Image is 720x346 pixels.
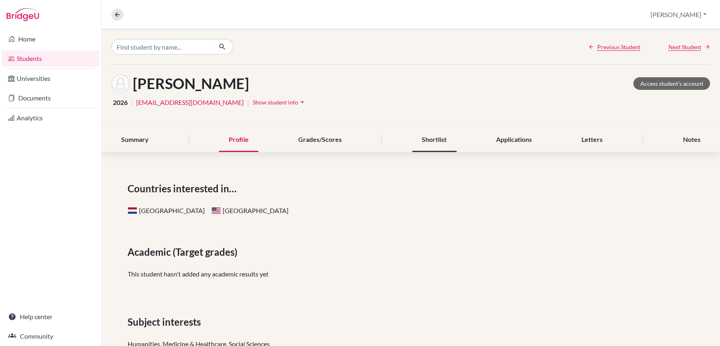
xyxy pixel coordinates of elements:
[111,74,130,93] img: Maja Menyhárt's avatar
[111,128,158,152] div: Summary
[131,98,133,107] span: |
[2,110,100,126] a: Analytics
[253,99,298,106] span: Show student info
[412,128,457,152] div: Shortlist
[128,207,137,214] span: Netherlands
[597,43,640,51] span: Previous Student
[668,43,701,51] span: Next Student
[128,181,240,196] span: Countries interested in…
[113,98,128,107] span: 2026
[111,39,212,54] input: Find student by name...
[133,75,249,92] h1: [PERSON_NAME]
[128,245,241,259] span: Academic (Target grades)
[128,269,694,279] p: This student hasn't added any academic results yet
[7,8,39,21] img: Bridge-U
[136,98,244,107] a: [EMAIL_ADDRESS][DOMAIN_NAME]
[647,7,710,22] button: [PERSON_NAME]
[588,43,640,51] a: Previous Student
[2,309,100,325] a: Help center
[211,207,221,214] span: United States of America
[668,43,710,51] a: Next Student
[2,31,100,47] a: Home
[211,207,288,214] span: [GEOGRAPHIC_DATA]
[219,128,258,152] div: Profile
[487,128,542,152] div: Applications
[2,70,100,87] a: Universities
[2,328,100,344] a: Community
[2,50,100,67] a: Students
[633,77,710,90] a: Access student's account
[128,207,205,214] span: [GEOGRAPHIC_DATA]
[252,96,307,109] button: Show student infoarrow_drop_down
[288,128,351,152] div: Grades/Scores
[673,128,710,152] div: Notes
[128,315,204,329] span: Subject interests
[2,90,100,106] a: Documents
[298,98,306,106] i: arrow_drop_down
[247,98,249,107] span: |
[572,128,613,152] div: Letters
